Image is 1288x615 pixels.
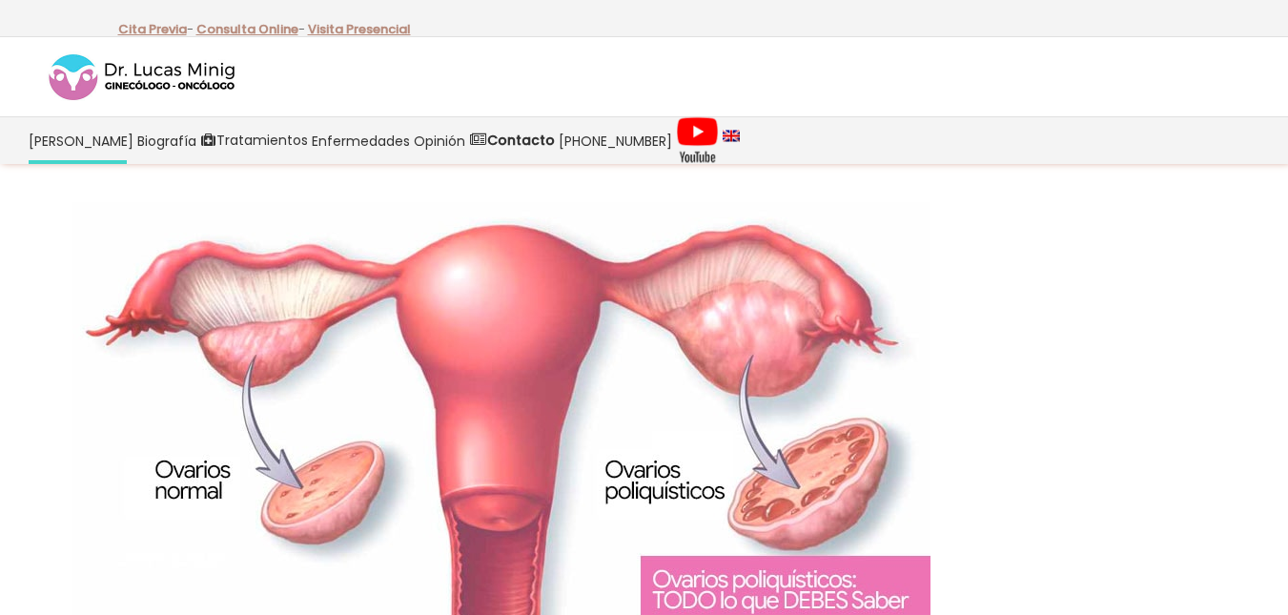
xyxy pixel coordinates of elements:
[676,116,719,164] img: Videos Youtube Ginecología
[487,131,555,150] strong: Contacto
[723,130,740,141] img: language english
[467,117,557,164] a: Contacto
[674,117,721,164] a: Videos Youtube Ginecología
[29,130,133,152] span: [PERSON_NAME]
[27,117,135,164] a: [PERSON_NAME]
[412,117,467,164] a: Opinión
[557,117,674,164] a: [PHONE_NUMBER]
[312,130,410,152] span: Enfermedades
[196,17,305,42] p: -
[118,17,194,42] p: -
[118,20,187,38] a: Cita Previa
[135,117,198,164] a: Biografía
[559,130,672,152] span: [PHONE_NUMBER]
[196,20,298,38] a: Consulta Online
[198,117,310,164] a: Tratamientos
[414,130,465,152] span: Opinión
[216,130,308,152] span: Tratamientos
[310,117,412,164] a: Enfermedades
[137,130,196,152] span: Biografía
[308,20,411,38] a: Visita Presencial
[721,117,742,164] a: language english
